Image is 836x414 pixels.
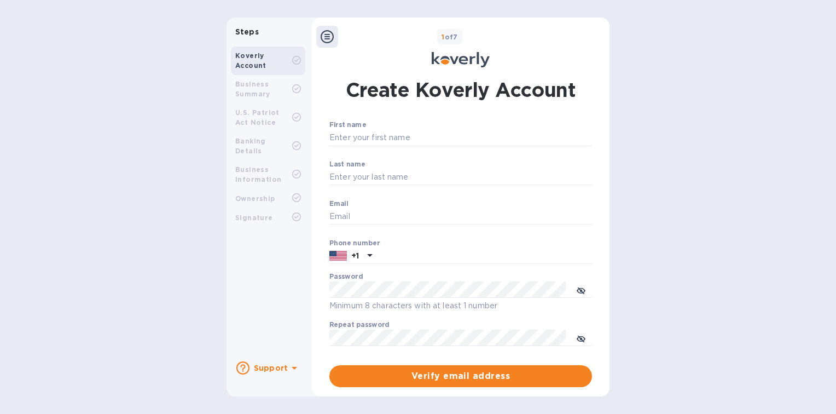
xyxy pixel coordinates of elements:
b: Banking Details [235,137,266,155]
p: +1 [351,250,359,261]
b: Support [254,364,288,372]
button: Verify email address [329,365,592,387]
h1: Create Koverly Account [346,76,576,104]
label: Repeat password [329,322,390,329]
label: Email [329,200,349,207]
b: U.S. Patriot Act Notice [235,108,280,127]
b: Business Information [235,165,281,183]
label: Password [329,274,363,280]
button: toggle password visibility [570,327,592,349]
input: Enter your first name [329,130,592,146]
b: of 7 [442,33,458,41]
img: US [329,250,347,262]
span: Verify email address [338,370,583,383]
label: Phone number [329,240,380,246]
b: Ownership [235,194,275,203]
b: Steps [235,27,259,36]
input: Enter your last name [329,169,592,186]
b: Business Summary [235,80,270,98]
button: toggle password visibility [570,279,592,301]
span: 1 [442,33,444,41]
b: Koverly Account [235,51,266,70]
b: Signature [235,214,273,222]
input: Email [329,209,592,225]
label: First name [329,122,366,129]
label: Last name [329,161,365,168]
p: Minimum 8 characters with at least 1 number [329,300,592,312]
